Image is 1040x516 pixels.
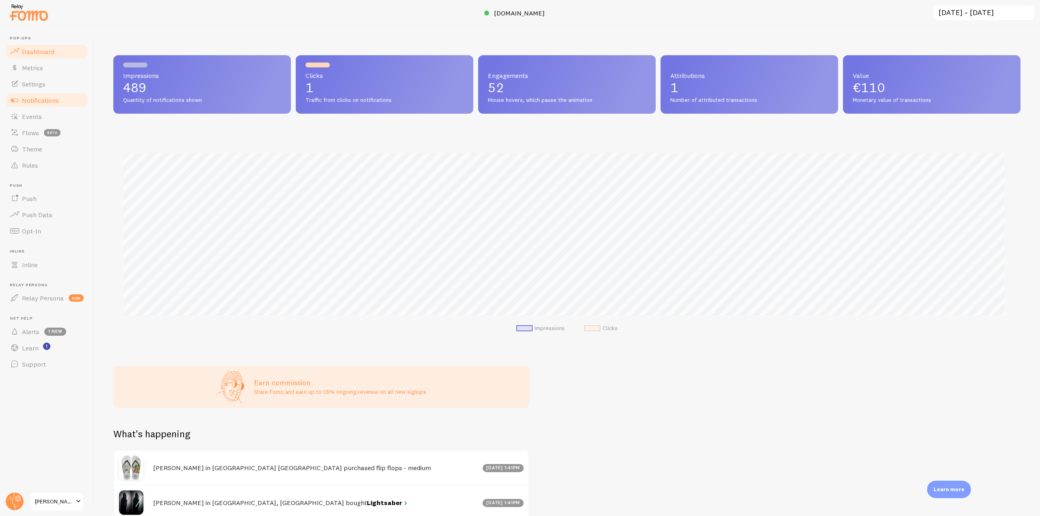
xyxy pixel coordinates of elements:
[22,145,42,153] span: Theme
[43,343,50,350] svg: <p>Watch New Feature Tutorials!</p>
[5,257,89,273] a: Inline
[22,80,45,88] span: Settings
[927,481,971,498] div: Learn more
[254,378,426,387] h3: Earn commission
[367,499,409,507] a: Lightsaber
[10,316,89,321] span: Get Help
[488,97,646,104] span: Mouse hovers, which pause the animation
[69,294,84,302] span: new
[123,97,281,104] span: Quantity of notifications shown
[123,81,281,94] p: 489
[5,125,89,141] a: Flows beta
[670,97,828,104] span: Number of attributed transactions
[5,76,89,92] a: Settings
[584,325,617,332] li: Clicks
[22,261,38,269] span: Inline
[22,211,52,219] span: Push Data
[254,388,426,396] p: Share Fomo and earn up to 25% ongoing revenue on all new signups
[5,290,89,306] a: Relay Persona new
[488,72,646,79] span: Engagements
[488,81,646,94] p: 52
[5,157,89,173] a: Rules
[853,72,1011,79] span: Value
[483,499,524,507] div: [DATE] 1:41pm
[5,108,89,125] a: Events
[44,328,66,336] span: 1 new
[934,486,964,493] p: Learn more
[5,92,89,108] a: Notifications
[516,325,565,332] li: Impressions
[305,97,464,104] span: Traffic from clicks on notifications
[22,129,39,137] span: Flows
[853,80,885,95] span: €110
[9,2,49,23] img: fomo-relay-logo-orange.svg
[22,360,46,368] span: Support
[5,356,89,372] a: Support
[22,64,43,72] span: Metrics
[670,81,828,94] p: 1
[35,497,74,506] span: [PERSON_NAME]-test-store
[29,492,84,511] a: [PERSON_NAME]-test-store
[22,161,38,169] span: Rules
[10,249,89,254] span: Inline
[305,72,464,79] span: Clicks
[22,227,41,235] span: Opt-In
[5,223,89,239] a: Opt-In
[113,427,190,440] h2: What's happening
[44,129,61,136] span: beta
[22,47,54,56] span: Dashboard
[10,183,89,188] span: Push
[5,60,89,76] a: Metrics
[22,294,64,302] span: Relay Persona
[5,43,89,60] a: Dashboard
[22,194,37,203] span: Push
[123,72,281,79] span: Impressions
[670,72,828,79] span: Attributions
[853,97,1011,104] span: Monetary value of transactions
[5,207,89,223] a: Push Data
[10,36,89,41] span: Pop-ups
[22,328,39,336] span: Alerts
[483,464,524,472] div: [DATE] 1:41pm
[22,96,59,104] span: Notifications
[22,112,42,121] span: Events
[10,283,89,288] span: Relay Persona
[5,141,89,157] a: Theme
[153,499,478,507] h4: [PERSON_NAME] in [GEOGRAPHIC_DATA], [GEOGRAPHIC_DATA] bought
[305,81,464,94] p: 1
[5,340,89,356] a: Learn
[153,464,478,472] h4: [PERSON_NAME] in [GEOGRAPHIC_DATA] [GEOGRAPHIC_DATA] purchased flip flops - medium
[5,190,89,207] a: Push
[22,344,39,352] span: Learn
[5,324,89,340] a: Alerts 1 new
